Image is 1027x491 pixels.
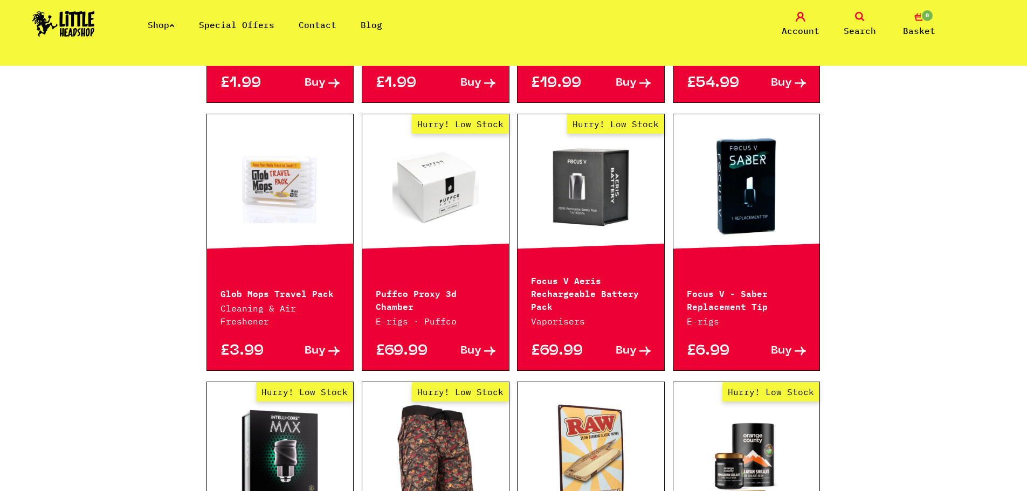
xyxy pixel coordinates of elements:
span: Buy [460,78,481,89]
p: £69.99 [376,345,436,357]
span: Buy [305,78,326,89]
span: Hurry! Low Stock [567,114,664,134]
span: Hurry! Low Stock [412,382,509,402]
a: Buy [280,78,340,89]
p: £1.99 [220,78,280,89]
a: Buy [747,345,807,357]
span: Buy [460,345,481,357]
p: £6.99 [687,345,747,357]
p: £54.99 [687,78,747,89]
a: Blog [361,19,382,30]
p: E-rigs [687,315,807,328]
span: Hurry! Low Stock [722,382,819,402]
a: Buy [747,78,807,89]
p: E-rigs · Puffco [376,315,495,328]
p: Focus V Aeris Rechargeable Battery Pack [531,273,651,312]
a: Special Offers [199,19,274,30]
a: 0 Basket [892,12,946,37]
a: Buy [591,78,651,89]
a: Search [833,12,887,37]
p: £69.99 [531,345,591,357]
a: Shop [148,19,175,30]
a: Hurry! Low Stock [518,133,664,241]
p: £19.99 [531,78,591,89]
span: Hurry! Low Stock [256,382,353,402]
p: Cleaning & Air Freshener [220,302,340,328]
p: £3.99 [220,345,280,357]
span: 0 [921,9,934,22]
p: £1.99 [376,78,436,89]
p: Vaporisers [531,315,651,328]
a: Buy [436,78,495,89]
img: Little Head Shop Logo [32,11,95,37]
span: Buy [305,345,326,357]
a: Hurry! Low Stock [362,133,509,241]
p: Puffco Proxy 3d Chamber [376,286,495,312]
span: Buy [771,78,792,89]
span: Account [782,24,819,37]
a: Contact [299,19,336,30]
a: Buy [436,345,495,357]
a: Buy [591,345,651,357]
span: Hurry! Low Stock [412,114,509,134]
p: Glob Mops Travel Pack [220,286,340,299]
span: Basket [903,24,935,37]
a: Buy [280,345,340,357]
p: Focus V - Saber Replacement Tip [687,286,807,312]
span: Search [844,24,876,37]
span: Buy [616,345,637,357]
span: Buy [771,345,792,357]
span: Buy [616,78,637,89]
